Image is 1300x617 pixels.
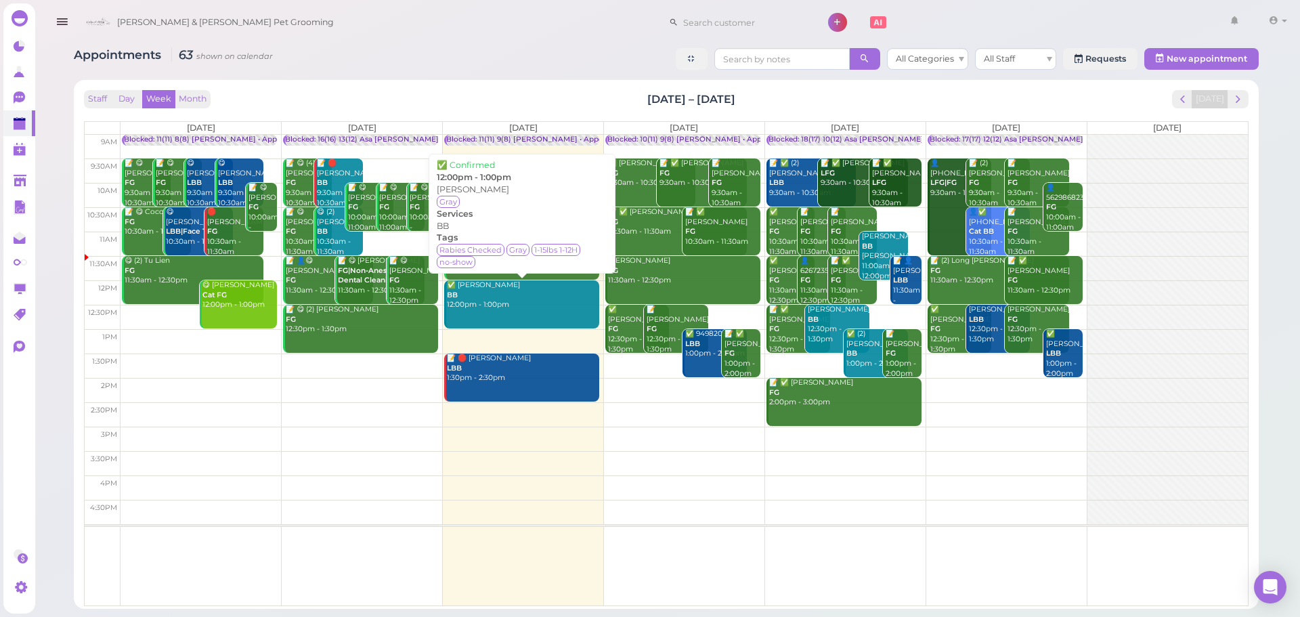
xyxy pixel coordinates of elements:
div: 📝 😋 [PERSON_NAME] 10:00am - 11:00am [378,183,425,232]
b: FG [286,276,296,284]
div: 😋 [PERSON_NAME] 12:00pm - 1:00pm [202,280,277,310]
b: FG [769,388,779,397]
div: 📝 ✅ (2) [PERSON_NAME] 9:30am - 10:30am [768,158,857,198]
div: 📝 🛑 [PERSON_NAME] 9:30am - 10:30am [316,158,363,208]
div: 😋 [PERSON_NAME] 10:30am - 11:30am [165,207,232,247]
div: 😋 (2) Tu Lien 11:30am - 12:30pm [124,256,263,286]
div: 📝 😋 [PERSON_NAME] 10:00am - 11:00am [248,183,277,242]
b: Services [437,209,473,219]
span: [PERSON_NAME] & [PERSON_NAME] Pet Grooming [117,3,334,41]
span: 11:30am [89,259,117,268]
div: 📝 [PERSON_NAME] 9:30am - 10:30am [1007,158,1068,208]
b: FG [608,266,618,275]
span: 10am [97,186,117,195]
b: FG [207,227,217,236]
b: Cat BB [969,227,994,236]
div: 📝 [PERSON_NAME] 10:30am - 11:30am [1007,207,1068,257]
b: 12:00pm - 1:00pm [437,172,511,182]
span: All Staff [984,54,1015,64]
div: 📝 ✅ [PERSON_NAME] 11:30am - 12:30pm [830,256,877,305]
b: FG [886,349,896,358]
span: [DATE] [509,123,538,133]
span: 10:30am [87,211,117,219]
a: Requests [1063,48,1137,70]
div: 👤[PHONE_NUMBER] 9:30am - 11:30am [930,158,991,198]
b: FG [379,203,389,211]
b: FG [125,217,135,226]
b: LBB [218,178,233,187]
div: 📝 [PERSON_NAME] 10:30am - 11:30am [830,207,877,257]
b: BB [317,178,328,187]
div: 📝 ✅ [PERSON_NAME] 10:30am - 11:30am [607,207,747,237]
button: Staff [84,90,111,108]
div: 📝 😋 (4) [PERSON_NAME] 9:30am - 10:30am [285,158,332,208]
div: ✅ 9498209836 1:00pm - 2:00pm [685,329,746,359]
b: Cat FG [202,291,227,299]
div: 📝 [PERSON_NAME] 10:30am - 11:30am [800,207,846,257]
span: [DATE] [348,123,376,133]
div: ✅ Confirmed [437,159,607,171]
b: LBB [685,339,700,348]
div: ✅ [PERSON_NAME] 9:30am - 10:30am [607,158,695,188]
div: 📝 ✅ [PERSON_NAME] 9:30am - 10:30am [871,158,921,208]
div: 📝 (2) [PERSON_NAME] 9:30am - 10:30am [968,158,1030,208]
span: Appointments [74,47,165,62]
div: 📝 [PERSON_NAME] 1:00pm - 2:00pm [885,329,922,379]
b: FG [647,324,657,333]
div: Blocked: 16(16) 13(12) Asa [PERSON_NAME] [PERSON_NAME] • Appointment [285,135,559,145]
span: 9am [101,137,117,146]
div: 📝 ✅ [PERSON_NAME] 9:30am - 10:30am [659,158,747,188]
b: FG [769,276,779,284]
div: 📝 😋 (2) [PERSON_NAME] 12:30pm - 1:30pm [285,305,438,335]
input: Search customer [678,12,810,33]
b: FG [769,324,779,333]
button: [DATE] [1192,90,1228,108]
div: ✅ [PERSON_NAME] 12:30pm - 1:30pm [607,305,669,354]
div: Open Intercom Messenger [1254,571,1286,603]
div: Blocked: 11(11) 8(8) [PERSON_NAME] • Appointment [124,135,310,145]
div: 📝 ✅ [PERSON_NAME] 11:30am - 12:30pm [1007,256,1082,296]
div: 📝 😋 Coco 10:30am - 11:30am [124,207,191,237]
div: 🛑 [PERSON_NAME] 10:30am - 11:30am [207,207,263,257]
b: FG [248,203,259,211]
div: 📝 [PERSON_NAME] 12:30pm - 1:30pm [646,305,708,354]
div: 📝 👤[PERSON_NAME] 11:30am - 12:30pm [892,256,922,316]
div: Blocked: 11(11) 9(8) [PERSON_NAME] • Appointment [446,135,632,145]
b: FG [608,324,618,333]
b: LBB [1046,349,1061,358]
small: shown on calendar [196,51,273,61]
div: [PERSON_NAME] 12:30pm - 1:30pm [968,305,1030,345]
b: Tags [437,232,458,242]
div: 👤6267235155 11:30am - 12:30pm [800,256,846,305]
b: LFG [821,169,835,177]
button: New appointment [1144,48,1259,70]
input: Search by notes [714,48,850,70]
b: FG [1007,178,1018,187]
div: [PERSON_NAME] [437,184,607,208]
div: ✅ [PERSON_NAME] 10:30am - 11:30am [768,207,815,257]
span: [DATE] [831,123,859,133]
div: ✅ [PERSON_NAME] 1:00pm - 2:00pm [1045,329,1082,379]
div: [PERSON_NAME] 12:30pm - 1:30pm [807,305,869,345]
div: [PERSON_NAME] 11:30am - 12:30pm [607,256,760,286]
span: 11am [100,235,117,244]
div: 📝 ✅ [PERSON_NAME] 10:30am - 11:30am [685,207,760,247]
div: [PERSON_NAME] [PERSON_NAME] 11:00am - 12:00pm [861,232,908,281]
b: FG [389,276,399,284]
div: 📝 ✅ [PERSON_NAME] 12:30pm - 1:30pm [768,305,830,354]
b: BB [846,349,857,358]
b: FG [800,227,810,236]
button: Day [110,90,143,108]
span: [DATE] [1153,123,1182,133]
button: next [1228,90,1249,108]
span: 3pm [101,430,117,439]
b: FG [712,178,722,187]
div: ✅ [PERSON_NAME] 11:30am - 12:30pm [768,256,815,305]
span: Rabies Checked [437,244,504,256]
button: Week [142,90,175,108]
span: no-show [437,256,475,268]
span: 4pm [100,479,117,488]
b: LBB [769,178,784,187]
span: 3:30pm [91,454,117,463]
span: 12:30pm [88,308,117,317]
